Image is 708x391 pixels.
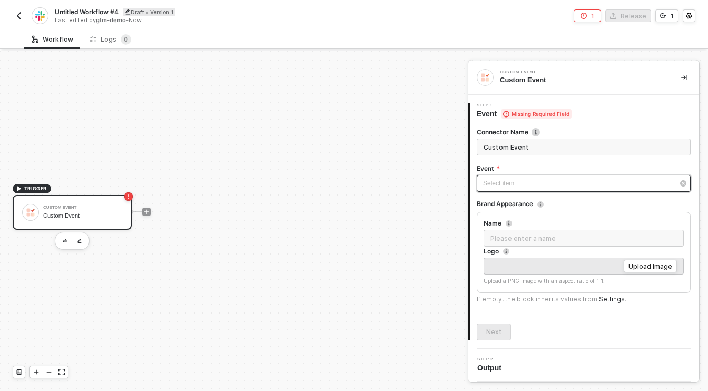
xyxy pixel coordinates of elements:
a: Settings [599,295,625,303]
input: Enter description [477,139,691,155]
span: icon-play [143,209,150,215]
input: Please enter a name [484,230,684,247]
div: Workflow [32,35,73,44]
span: Step 1 [477,103,572,107]
div: Logo [484,247,499,256]
img: edit-cred [77,239,82,243]
div: Brand Appearance [477,200,533,208]
button: edit-cred [73,234,86,247]
span: Step 2 [477,357,506,361]
div: 1 [591,12,594,21]
label: Event [477,164,691,173]
span: icon-error-page [581,13,587,19]
span: icon-play [33,369,40,375]
button: Upload Image [624,260,677,272]
span: icon-minus [46,369,52,375]
img: icon-info [532,128,540,136]
span: icon-edit [125,9,131,15]
span: TRIGGER [24,184,47,193]
span: icon-info [537,201,544,208]
div: Last edited by - Now [55,16,353,24]
button: 1 [655,9,678,22]
span: Missing Required Field [501,109,572,119]
span: gtm-demo [96,16,126,24]
img: integration-icon [480,73,490,82]
div: Logs [90,34,131,45]
div: Custom Event [500,75,664,85]
span: icon-info [503,248,509,255]
span: icon-info [506,220,512,227]
div: Custom Event [500,70,658,74]
span: icon-expand [58,369,65,375]
button: Next [477,324,511,340]
span: Output [477,363,506,373]
img: integration-icon [35,11,44,21]
label: Connector Name [477,128,691,136]
button: edit-cred [58,234,71,247]
img: icon [26,208,35,217]
span: Upload a PNG image with an aspect ratio of 1:1. [484,278,605,284]
div: Upload Image [628,262,672,271]
div: 1 [671,12,674,21]
span: icon-settings [686,13,692,19]
span: Event [477,109,572,119]
img: back [15,12,23,20]
button: Release [605,9,651,22]
div: Step 1Event Missing Required FieldConnector Nameicon-infoEventBrand AppearanceNameLogoUpload Imag... [468,103,699,340]
div: If empty, the block inherits values from . [477,295,626,304]
span: icon-collapse-right [681,74,687,81]
button: back [13,9,25,22]
button: 1 [574,9,601,22]
span: icon-error-page [124,192,133,201]
img: edit-cred [63,239,67,243]
div: Custom Event [43,206,122,210]
div: Name [484,219,501,228]
div: Draft • Version 1 [123,8,175,16]
sup: 0 [121,34,131,45]
span: icon-versioning [660,13,666,19]
span: icon-play [16,185,22,192]
div: Custom Event [43,212,122,219]
span: Untitled Workflow #4 [55,7,119,16]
